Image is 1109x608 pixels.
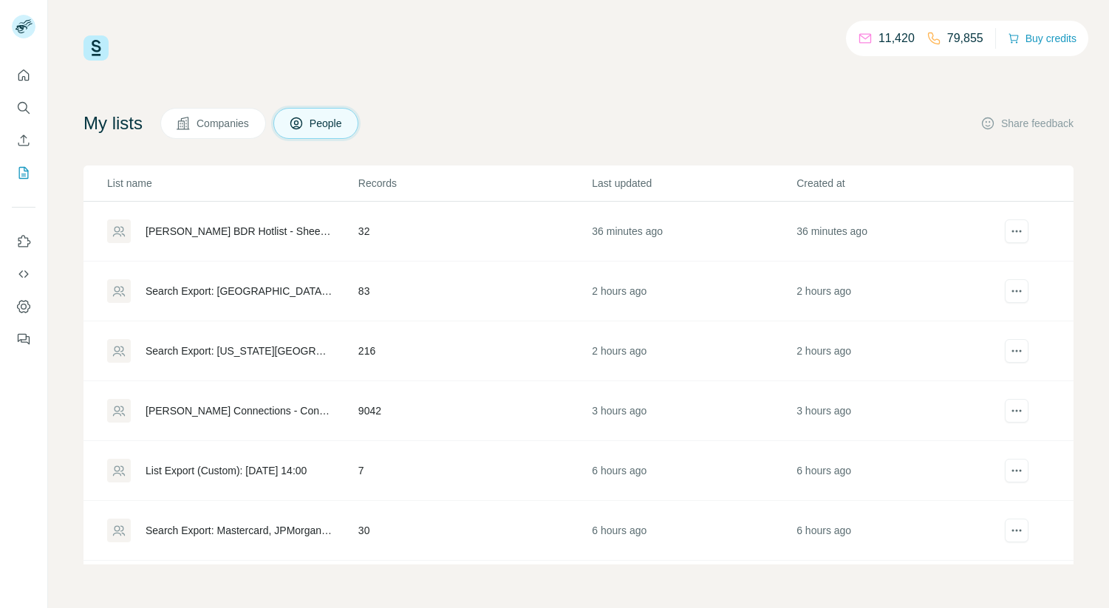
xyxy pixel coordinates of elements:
button: Share feedback [980,116,1074,131]
button: actions [1005,399,1028,423]
td: 6 hours ago [591,441,796,501]
button: Quick start [12,62,35,89]
td: 36 minutes ago [796,202,1000,262]
div: Search Export: [GEOGRAPHIC_DATA], [GEOGRAPHIC_DATA], [GEOGRAPHIC_DATA], [GEOGRAPHIC_DATA], [GEOGR... [146,284,333,298]
button: Buy credits [1008,28,1076,49]
button: Use Surfe API [12,261,35,287]
td: 3 hours ago [796,381,1000,441]
td: 6 hours ago [591,501,796,561]
td: 2 hours ago [591,262,796,321]
td: 36 minutes ago [591,202,796,262]
td: 2 hours ago [796,321,1000,381]
button: actions [1005,459,1028,482]
td: 6 hours ago [796,441,1000,501]
p: Created at [796,176,1000,191]
p: 11,420 [878,30,915,47]
button: Dashboard [12,293,35,320]
td: 83 [358,262,591,321]
button: actions [1005,519,1028,542]
button: Use Surfe on LinkedIn [12,228,35,255]
td: 2 hours ago [591,321,796,381]
div: [PERSON_NAME] BDR Hotlist - Sheet21 [146,224,333,239]
img: Surfe Logo [83,35,109,61]
td: 32 [358,202,591,262]
p: 79,855 [947,30,983,47]
button: actions [1005,219,1028,243]
div: Search Export: Mastercard, JPMorganChase, Navy Federal Credit Union, Truist, Santander, [PERSON_N... [146,523,333,538]
td: 216 [358,321,591,381]
p: Records [358,176,590,191]
button: My lists [12,160,35,186]
button: Enrich CSV [12,127,35,154]
td: 9042 [358,381,591,441]
button: actions [1005,279,1028,303]
button: Feedback [12,326,35,352]
p: Last updated [592,176,795,191]
td: 3 hours ago [591,381,796,441]
span: People [310,116,344,131]
td: 2 hours ago [796,262,1000,321]
button: Search [12,95,35,121]
td: 30 [358,501,591,561]
h4: My lists [83,112,143,135]
td: 7 [358,441,591,501]
div: [PERSON_NAME] Connections - Connections as of [DATE] [146,403,333,418]
span: Companies [197,116,250,131]
td: 6 hours ago [796,501,1000,561]
div: Search Export: [US_STATE][GEOGRAPHIC_DATA]-[GEOGRAPHIC_DATA], [US_STATE], [GEOGRAPHIC_DATA], [PER... [146,344,333,358]
div: List Export (Custom): [DATE] 14:00 [146,463,307,478]
p: List name [107,176,357,191]
button: actions [1005,339,1028,363]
